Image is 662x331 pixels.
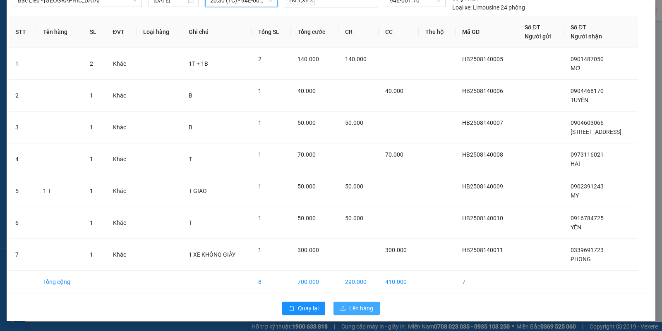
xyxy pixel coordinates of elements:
div: Limousine 24 phòng [452,3,525,12]
span: MY [571,192,579,199]
td: 2 [9,80,36,112]
th: Thu hộ [419,16,456,48]
th: Tổng SL [252,16,291,48]
span: 0902391243 [571,183,604,190]
span: T [189,156,192,162]
span: 0904468170 [571,88,604,94]
span: 140.000 [345,56,367,62]
th: Tên hàng [36,16,83,48]
th: STT [9,16,36,48]
span: T [189,219,192,226]
span: HB2508140005 [462,56,503,62]
span: T GIAO [189,188,207,194]
th: Tổng cước [291,16,338,48]
span: 50.000 [297,119,316,126]
span: 1 [258,215,261,221]
span: 1 [258,119,261,126]
span: 0973116021 [571,151,604,158]
span: 2 [258,56,261,62]
td: 1 [9,48,36,80]
span: HAI [571,160,580,167]
span: 300.000 [297,247,319,253]
td: 7 [456,271,518,293]
span: Quay lại [298,304,319,313]
span: 50.000 [345,215,363,221]
span: environment [48,20,54,26]
span: Loại xe: [452,3,472,12]
span: Người nhận [571,33,602,40]
td: Khác [106,143,137,175]
span: 1 [258,183,261,190]
li: 995 [PERSON_NAME] [4,18,158,29]
span: 1 [90,219,93,226]
span: Người gửi [525,33,551,40]
span: Số ĐT [571,24,586,31]
th: CC [379,16,419,48]
span: 1 [90,188,93,194]
span: HB2508140010 [462,215,503,221]
span: 1 [258,151,261,158]
td: 6 [9,207,36,239]
span: B [189,124,192,131]
td: Khác [106,239,137,271]
span: HB2508140007 [462,119,503,126]
span: 50.000 [297,215,316,221]
span: 2 [90,60,93,67]
span: 1 [90,124,93,131]
span: 1 [258,247,261,253]
b: Nhà Xe Hà My [48,5,110,16]
span: 1 [90,156,93,162]
span: 70.000 [297,151,316,158]
span: 300.000 [385,247,407,253]
span: 70.000 [385,151,403,158]
span: 1 [258,88,261,94]
span: 1 [90,251,93,258]
span: 1T + 1B [189,60,208,67]
span: HB2508140006 [462,88,503,94]
td: 700.000 [291,271,338,293]
td: Khác [106,175,137,207]
span: 0339691723 [571,247,604,253]
b: GỬI : VP Hoà Bình [4,52,96,65]
span: 50.000 [345,183,363,190]
th: Mã GD [456,16,518,48]
td: Khác [106,80,137,112]
li: 0946 508 595 [4,29,158,39]
td: 8 [252,271,291,293]
th: SL [83,16,106,48]
span: 1 [90,92,93,99]
td: 5 [9,175,36,207]
span: TUYÊN [571,97,588,103]
span: 40.000 [385,88,403,94]
span: phone [48,30,54,37]
span: HB2508140008 [462,151,503,158]
th: Ghi chú [182,16,251,48]
td: 1 T [36,175,83,207]
span: 50.000 [297,183,316,190]
span: 1 XE KHÔNG GIẤY [189,251,235,258]
span: 0916784725 [571,215,604,221]
span: upload [340,305,346,312]
span: PHONG [571,256,591,262]
span: 50.000 [345,119,363,126]
span: Số ĐT [525,24,540,31]
td: 4 [9,143,36,175]
span: 40.000 [297,88,316,94]
span: HB2508140011 [462,247,503,253]
button: rollbackQuay lại [282,302,325,315]
span: rollback [289,305,295,312]
td: 7 [9,239,36,271]
td: 290.000 [338,271,379,293]
span: YẾN [571,224,581,231]
td: Khác [106,48,137,80]
td: 410.000 [379,271,419,293]
td: Khác [106,112,137,143]
span: 140.000 [297,56,319,62]
td: Tổng cộng [36,271,83,293]
span: [STREET_ADDRESS] [571,129,621,135]
td: Khác [106,207,137,239]
span: Lên hàng [349,304,373,313]
th: ĐVT [106,16,137,48]
span: HB2508140009 [462,183,503,190]
span: 0901487050 [571,56,604,62]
